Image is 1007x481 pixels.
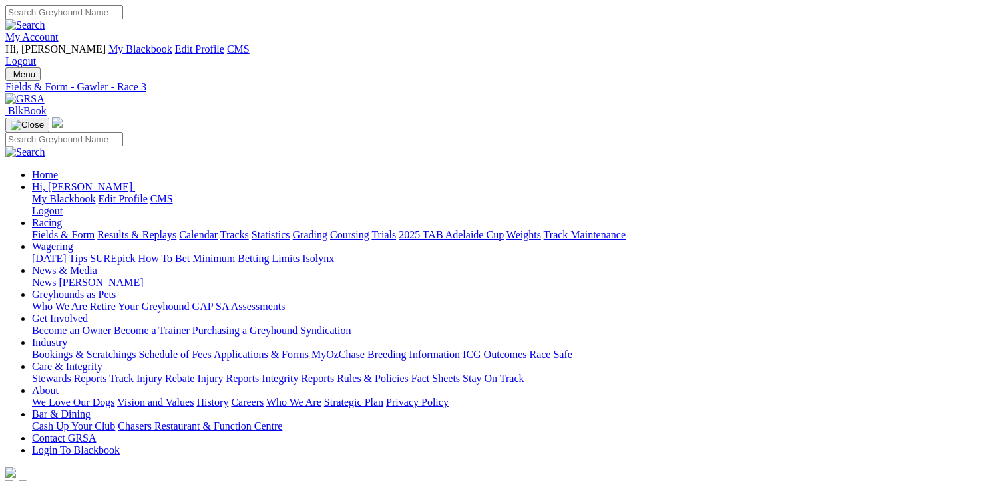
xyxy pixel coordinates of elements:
a: Breeding Information [367,349,460,360]
div: Bar & Dining [32,420,1002,432]
a: Edit Profile [99,193,148,204]
a: Schedule of Fees [138,349,211,360]
a: [PERSON_NAME] [59,277,143,288]
a: Home [32,169,58,180]
a: Get Involved [32,313,88,324]
span: Hi, [PERSON_NAME] [32,181,132,192]
a: My Account [5,31,59,43]
a: Injury Reports [197,373,259,384]
a: Retire Your Greyhound [90,301,190,312]
a: SUREpick [90,253,135,264]
a: Stewards Reports [32,373,106,384]
a: Trials [371,229,396,240]
a: Login To Blackbook [32,444,120,456]
a: Fact Sheets [411,373,460,384]
a: Bar & Dining [32,408,91,420]
a: Applications & Forms [214,349,309,360]
a: Statistics [252,229,290,240]
a: Cash Up Your Club [32,420,115,432]
a: My Blackbook [32,193,96,204]
a: Stay On Track [463,373,524,384]
button: Toggle navigation [5,67,41,81]
a: News & Media [32,265,97,276]
span: Menu [13,69,35,79]
a: Strategic Plan [324,397,383,408]
span: BlkBook [8,105,47,116]
a: Careers [231,397,264,408]
a: Become a Trainer [114,325,190,336]
a: BlkBook [5,105,47,116]
a: News [32,277,56,288]
img: logo-grsa-white.png [5,467,16,478]
a: Greyhounds as Pets [32,289,116,300]
a: Coursing [330,229,369,240]
a: Logout [5,55,36,67]
a: Purchasing a Greyhound [192,325,298,336]
div: Racing [32,229,1002,241]
a: Fields & Form - Gawler - Race 3 [5,81,1002,93]
a: Racing [32,217,62,228]
a: 2025 TAB Adelaide Cup [399,229,504,240]
img: Close [11,120,44,130]
a: Logout [32,205,63,216]
a: My Blackbook [108,43,172,55]
img: logo-grsa-white.png [52,117,63,128]
a: Wagering [32,241,73,252]
a: How To Bet [138,253,190,264]
span: Hi, [PERSON_NAME] [5,43,106,55]
a: Integrity Reports [262,373,334,384]
a: Calendar [179,229,218,240]
div: My Account [5,43,1002,67]
a: Vision and Values [117,397,194,408]
a: Rules & Policies [337,373,409,384]
a: Syndication [300,325,351,336]
a: About [32,385,59,396]
button: Toggle navigation [5,118,49,132]
a: Who We Are [32,301,87,312]
a: Privacy Policy [386,397,449,408]
a: CMS [227,43,250,55]
input: Search [5,132,123,146]
a: Minimum Betting Limits [192,253,300,264]
input: Search [5,5,123,19]
a: GAP SA Assessments [192,301,286,312]
img: Search [5,19,45,31]
a: Track Maintenance [544,229,626,240]
a: History [196,397,228,408]
a: Bookings & Scratchings [32,349,136,360]
img: GRSA [5,93,45,105]
a: MyOzChase [311,349,365,360]
a: ICG Outcomes [463,349,526,360]
a: Fields & Form [32,229,95,240]
img: Search [5,146,45,158]
a: CMS [150,193,173,204]
a: Tracks [220,229,249,240]
div: News & Media [32,277,1002,289]
a: We Love Our Dogs [32,397,114,408]
a: Edit Profile [175,43,224,55]
a: Weights [506,229,541,240]
div: Wagering [32,253,1002,265]
a: Grading [293,229,327,240]
div: About [32,397,1002,408]
a: Chasers Restaurant & Function Centre [118,420,282,432]
a: Contact GRSA [32,432,96,444]
a: Race Safe [529,349,572,360]
div: Care & Integrity [32,373,1002,385]
div: Hi, [PERSON_NAME] [32,193,1002,217]
a: Care & Integrity [32,361,102,372]
a: Track Injury Rebate [109,373,194,384]
a: Results & Replays [97,229,176,240]
a: Isolynx [302,253,334,264]
a: Who We Are [266,397,321,408]
a: Hi, [PERSON_NAME] [32,181,135,192]
div: Greyhounds as Pets [32,301,1002,313]
a: Become an Owner [32,325,111,336]
div: Get Involved [32,325,1002,337]
a: [DATE] Tips [32,253,87,264]
a: Industry [32,337,67,348]
div: Industry [32,349,1002,361]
